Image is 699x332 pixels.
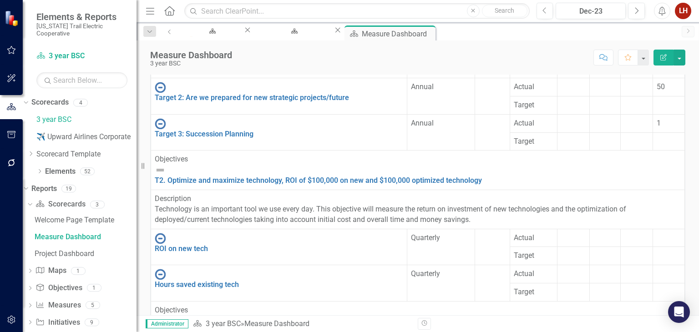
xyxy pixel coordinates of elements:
[620,96,653,114] td: Double-Click to Edit
[35,266,66,276] a: Maps
[411,269,471,279] div: Quarterly
[5,10,20,26] img: ClearPoint Strategy
[36,132,137,142] a: ✈️ Upward Airlines Corporate
[32,246,137,261] a: Project Dashboard
[407,229,475,265] td: Double-Click to Edit
[36,22,127,37] small: [US_STATE] Trail Electric Cooperative
[557,247,589,265] td: Double-Click to Edit
[557,265,589,283] td: Double-Click to Edit
[411,82,471,92] div: Annual
[155,93,349,102] a: Target 2: Are we prepared for new strategic projects/future
[73,99,88,106] div: 4
[31,184,57,194] a: Reports
[35,199,85,210] a: Scorecards
[557,283,589,302] td: Double-Click to Edit
[71,267,86,275] div: 1
[90,201,105,208] div: 3
[35,300,81,311] a: Measures
[589,78,620,96] td: Double-Click to Edit
[653,132,684,151] td: Double-Click to Edit
[514,101,534,109] span: Target
[35,216,137,224] div: Welcome Page Template
[557,229,589,247] td: Double-Click to Edit
[36,11,127,22] span: Elements & Reports
[510,132,557,151] td: Double-Click to Edit
[155,305,681,316] div: Objectives
[61,185,76,192] div: 19
[557,96,589,114] td: Double-Click to Edit
[557,114,589,132] td: Double-Click to Edit
[155,233,166,244] img: No Information
[620,283,653,302] td: Double-Click to Edit
[657,119,661,127] span: 1
[86,302,100,309] div: 5
[155,204,681,225] p: Technology is an important tool we use every day. This objective will measure the return on inves...
[653,247,684,265] td: Double-Click to Edit
[411,118,471,129] div: Annual
[620,132,653,151] td: Double-Click to Edit
[475,114,510,151] td: Double-Click to Edit
[411,233,471,243] div: Quarterly
[150,60,232,67] div: 3 year BSC
[151,229,407,265] td: Double-Click to Edit Right Click for Context Menu
[35,250,137,258] div: Project Dashboard
[187,34,235,45] div: 👋 Welcome Page
[620,78,653,96] td: Double-Click to Edit
[589,114,620,132] td: Double-Click to Edit
[151,265,407,302] td: Double-Click to Edit Right Click for Context Menu
[155,280,239,289] a: Hours saved existing tech
[653,229,684,247] td: Double-Click to Edit
[620,247,653,265] td: Double-Click to Edit
[653,283,684,302] td: Double-Click to Edit
[407,114,475,151] td: Double-Click to Edit
[514,82,534,91] span: Actual
[45,166,76,177] a: Elements
[514,119,534,127] span: Actual
[155,154,681,165] div: Objectives
[35,233,137,241] div: Measure Dashboard
[36,72,127,88] input: Search Below...
[675,3,691,19] button: LH
[589,265,620,283] td: Double-Click to Edit
[589,96,620,114] td: Double-Click to Edit
[657,82,665,91] span: 50
[87,284,101,292] div: 1
[155,82,166,93] img: No Information
[362,28,433,40] div: Measure Dashboard
[151,151,685,190] td: Double-Click to Edit Right Click for Context Menu
[514,269,534,278] span: Actual
[475,78,510,115] td: Double-Click to Edit
[260,34,325,45] div: Welcome Page Template
[155,176,482,185] a: T2. Optimize and maximize technology, ROI of $100,000 on new and $100,000 optimized technology
[155,194,681,204] div: Description
[620,229,653,247] td: Double-Click to Edit
[36,51,127,61] a: 3 year BSC
[35,317,80,328] a: Initiatives
[514,287,534,296] span: Target
[252,25,333,37] a: Welcome Page Template
[35,283,82,293] a: Objectives
[668,301,690,323] div: Open Intercom Messenger
[510,96,557,114] td: Double-Click to Edit
[32,230,137,244] a: Measure Dashboard
[589,247,620,265] td: Double-Click to Edit
[155,244,208,253] a: ROI on new tech
[151,190,685,229] td: Double-Click to Edit
[557,132,589,151] td: Double-Click to Edit
[244,319,309,328] div: Measure Dashboard
[510,265,557,283] td: Double-Click to Edit
[150,50,232,60] div: Measure Dashboard
[36,149,137,160] a: Scorecard Template
[556,3,626,19] button: Dec-23
[510,283,557,302] td: Double-Click to Edit
[407,265,475,302] td: Double-Click to Edit
[184,3,529,19] input: Search ClearPoint...
[514,233,534,242] span: Actual
[653,114,684,132] td: Double-Click to Edit
[653,78,684,96] td: Double-Click to Edit
[559,6,623,17] div: Dec-23
[514,251,534,260] span: Target
[510,114,557,132] td: Double-Click to Edit
[193,319,411,329] div: »
[206,319,241,328] a: 3 year BSC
